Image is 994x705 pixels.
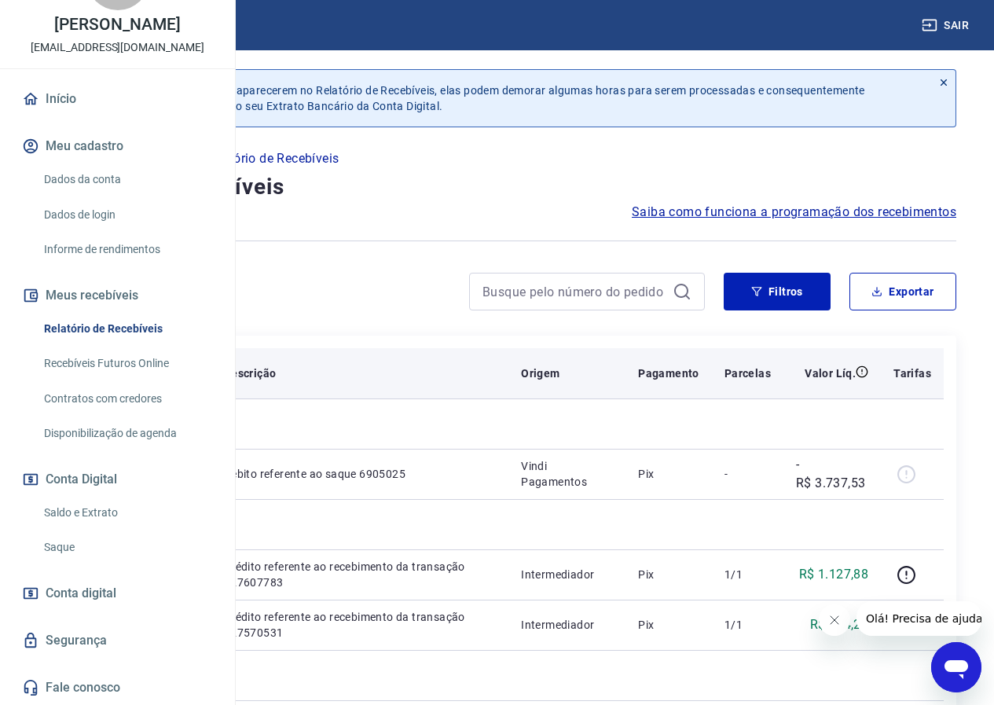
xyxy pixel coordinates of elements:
button: Filtros [724,273,831,310]
p: Origem [521,365,559,381]
p: Valor Líq. [805,365,856,381]
p: Pix [638,617,699,633]
p: Intermediador [521,617,613,633]
input: Busque pelo número do pedido [482,280,666,303]
p: Pix [638,567,699,582]
p: Intermediador [521,567,613,582]
button: Meu cadastro [19,129,216,163]
button: Conta Digital [19,462,216,497]
button: Exportar [849,273,956,310]
p: - [724,466,771,482]
a: Dados de login [38,199,216,231]
p: Após o envio das liquidações aparecerem no Relatório de Recebíveis, elas podem demorar algumas ho... [85,83,919,114]
p: Vindi Pagamentos [521,458,613,490]
p: Pagamento [638,365,699,381]
a: Dados da conta [38,163,216,196]
p: R$ 974,22 [810,615,869,634]
span: Olá! Precisa de ajuda? [9,11,132,24]
p: Crédito referente ao recebimento da transação 227607783 [224,559,496,590]
button: Sair [919,11,975,40]
p: -R$ 3.737,53 [796,455,868,493]
a: Saldo e Extrato [38,497,216,529]
h4: Relatório de Recebíveis [38,171,956,203]
p: Crédito referente ao recebimento da transação 227570531 [224,609,496,641]
button: Meus recebíveis [19,278,216,313]
p: [EMAIL_ADDRESS][DOMAIN_NAME] [31,39,204,56]
p: Débito referente ao saque 6905025 [224,466,496,482]
iframe: Fechar mensagem [819,604,850,636]
p: 1/1 [724,567,771,582]
a: Conta digital [19,576,216,611]
p: Pix [638,466,699,482]
a: Informe de rendimentos [38,233,216,266]
a: Saque [38,531,216,564]
a: Recebíveis Futuros Online [38,347,216,380]
p: [PERSON_NAME] [54,17,180,33]
a: Saiba como funciona a programação dos recebimentos [632,203,956,222]
p: 1/1 [724,617,771,633]
a: Relatório de Recebíveis [38,313,216,345]
a: Fale conosco [19,670,216,705]
p: Tarifas [893,365,931,381]
a: Início [19,82,216,116]
p: Descrição [224,365,277,381]
span: Conta digital [46,582,116,604]
a: Segurança [19,623,216,658]
a: Disponibilização de agenda [38,417,216,450]
p: Parcelas [724,365,771,381]
iframe: Mensagem da empresa [856,601,981,636]
iframe: Botão para abrir a janela de mensagens [931,642,981,692]
p: Relatório de Recebíveis [204,149,339,168]
a: Contratos com credores [38,383,216,415]
p: R$ 1.127,88 [799,565,868,584]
